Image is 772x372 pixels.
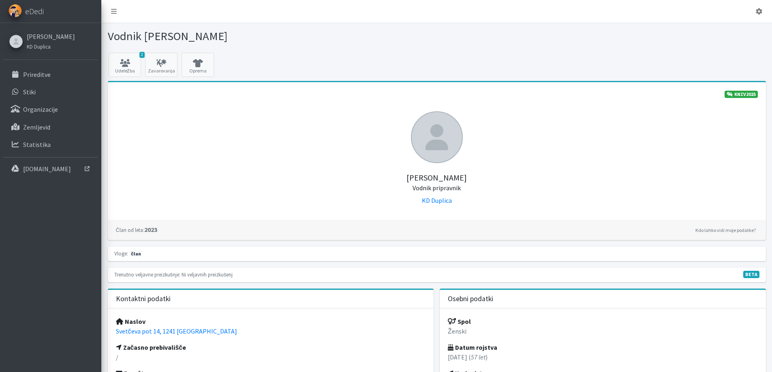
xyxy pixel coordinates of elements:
h1: Vodnik [PERSON_NAME] [108,29,434,43]
strong: Začasno prebivališče [116,343,186,351]
p: Ženski [448,326,758,336]
span: eDedi [25,5,44,17]
small: Vloge: [114,250,128,257]
a: [PERSON_NAME] [27,32,75,41]
strong: 2023 [116,225,157,234]
p: Statistika [23,140,51,149]
em: 57 let [471,353,485,361]
p: Prireditve [23,70,51,79]
a: KD Duplica [422,196,452,204]
p: Organizacije [23,105,58,113]
p: Stiki [23,88,36,96]
a: Prireditve [3,66,98,83]
span: član [129,250,143,257]
a: Oprema [182,53,214,77]
a: [DOMAIN_NAME] [3,161,98,177]
span: V fazi razvoja [743,271,759,278]
h3: Kontaktni podatki [116,295,171,303]
strong: Spol [448,317,471,325]
span: 2 [139,52,145,58]
p: Zemljevid [23,123,50,131]
h5: [PERSON_NAME] [116,163,758,192]
p: / [116,352,426,362]
small: Ni veljavnih preizkušenj [182,271,233,278]
h3: Osebni podatki [448,295,493,303]
strong: Naslov [116,317,145,325]
a: Zavarovanja [145,53,177,77]
small: Vodnik pripravnik [413,184,461,192]
small: Član od leta: [116,227,144,233]
small: Trenutno veljavne preizkušnje: [114,271,180,278]
a: Svetčeva pot 14, 1241 [GEOGRAPHIC_DATA] [116,327,237,335]
a: Organizacije [3,101,98,117]
a: Stiki [3,84,98,100]
a: KD Duplica [27,41,75,51]
img: eDedi [9,4,22,17]
a: 2 Udeležba [109,53,141,77]
a: Zemljevid [3,119,98,135]
a: Kdo lahko vidi moje podatke? [693,225,758,235]
p: [DOMAIN_NAME] [23,165,71,173]
a: KNZV2025 [725,91,758,98]
p: [DATE] ( ) [448,352,758,362]
strong: Datum rojstva [448,343,497,351]
small: KD Duplica [27,43,51,50]
a: Statistika [3,136,98,153]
